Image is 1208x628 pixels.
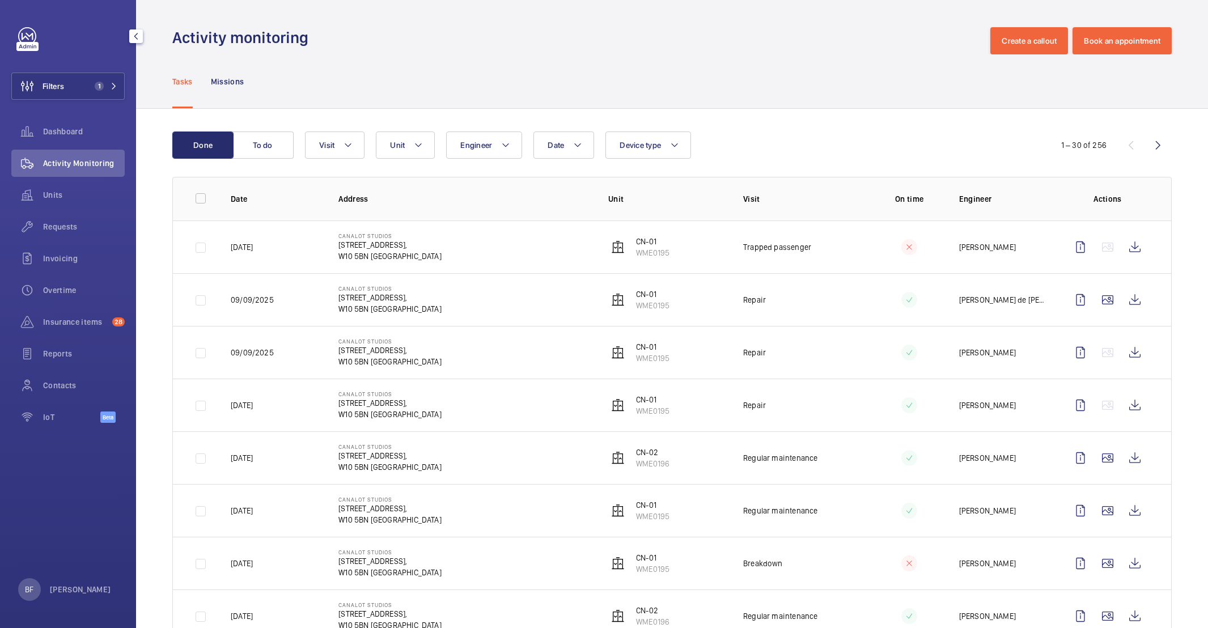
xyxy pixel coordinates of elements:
p: WME0195 [636,300,669,311]
img: elevator.svg [611,398,625,412]
p: Missions [211,76,244,87]
p: CN-01 [636,236,669,247]
span: Beta [100,411,116,423]
p: [PERSON_NAME] [959,558,1016,569]
p: BF [25,584,33,595]
img: elevator.svg [611,240,625,254]
p: On time [878,193,941,205]
button: Done [172,131,234,159]
span: Insurance items [43,316,108,328]
p: Canalot Studios [338,285,442,292]
p: Regular maintenance [743,505,817,516]
p: Address [338,193,590,205]
button: Date [533,131,594,159]
p: [DATE] [231,241,253,253]
span: Contacts [43,380,125,391]
p: [STREET_ADDRESS], [338,292,442,303]
div: 1 – 30 of 256 [1061,139,1107,151]
span: Activity Monitoring [43,158,125,169]
p: [PERSON_NAME] [959,505,1016,516]
p: Repair [743,400,766,411]
button: Engineer [446,131,522,159]
p: [STREET_ADDRESS], [338,345,442,356]
p: [PERSON_NAME] [959,347,1016,358]
p: CN-01 [636,288,669,300]
p: [PERSON_NAME] [959,452,1016,464]
p: W10 5BN [GEOGRAPHIC_DATA] [338,514,442,525]
p: WME0196 [636,458,669,469]
p: Canalot Studios [338,391,442,397]
p: [PERSON_NAME] de [PERSON_NAME] [959,294,1049,305]
img: elevator.svg [611,293,625,307]
p: Date [231,193,320,205]
span: IoT [43,411,100,423]
p: Regular maintenance [743,452,817,464]
p: Canalot Studios [338,601,442,608]
span: Units [43,189,125,201]
p: CN-01 [636,552,669,563]
p: WME0195 [636,563,669,575]
span: Visit [319,141,334,150]
p: [DATE] [231,400,253,411]
p: Canalot Studios [338,443,442,450]
p: WME0195 [636,511,669,522]
img: elevator.svg [611,504,625,517]
p: 09/09/2025 [231,347,274,358]
p: Canalot Studios [338,496,442,503]
p: W10 5BN [GEOGRAPHIC_DATA] [338,461,442,473]
p: W10 5BN [GEOGRAPHIC_DATA] [338,567,442,578]
p: CN-02 [636,447,669,458]
span: Invoicing [43,253,125,264]
span: 1 [95,82,104,91]
p: Canalot Studios [338,232,442,239]
span: 28 [112,317,125,326]
p: CN-01 [636,341,669,353]
p: [PERSON_NAME] [959,241,1016,253]
button: Device type [605,131,691,159]
p: Tasks [172,76,193,87]
span: Overtime [43,285,125,296]
p: [PERSON_NAME] [50,584,111,595]
p: WME0196 [636,616,669,627]
button: Book an appointment [1073,27,1172,54]
img: elevator.svg [611,557,625,570]
h1: Activity monitoring [172,27,315,48]
p: Actions [1067,193,1148,205]
span: Requests [43,221,125,232]
p: CN-02 [636,605,669,616]
p: Canalot Studios [338,338,442,345]
p: [STREET_ADDRESS], [338,555,442,567]
p: W10 5BN [GEOGRAPHIC_DATA] [338,356,442,367]
p: [DATE] [231,610,253,622]
p: [DATE] [231,505,253,516]
img: elevator.svg [611,451,625,465]
p: [STREET_ADDRESS], [338,397,442,409]
span: Date [548,141,564,150]
p: Engineer [959,193,1049,205]
p: 09/09/2025 [231,294,274,305]
p: [STREET_ADDRESS], [338,608,442,619]
span: Filters [43,80,64,92]
p: [STREET_ADDRESS], [338,503,442,514]
img: elevator.svg [611,346,625,359]
p: W10 5BN [GEOGRAPHIC_DATA] [338,409,442,420]
p: [PERSON_NAME] [959,610,1016,622]
span: Unit [390,141,405,150]
span: Device type [620,141,661,150]
p: Visit [743,193,860,205]
button: Create a callout [990,27,1068,54]
p: WME0195 [636,247,669,258]
span: Reports [43,348,125,359]
p: Regular maintenance [743,610,817,622]
img: elevator.svg [611,609,625,623]
p: [STREET_ADDRESS], [338,450,442,461]
p: Breakdown [743,558,783,569]
p: WME0195 [636,353,669,364]
p: Unit [608,193,725,205]
button: To do [232,131,294,159]
p: [PERSON_NAME] [959,400,1016,411]
button: Visit [305,131,364,159]
p: Canalot Studios [338,549,442,555]
p: Trapped passenger [743,241,811,253]
p: [DATE] [231,558,253,569]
